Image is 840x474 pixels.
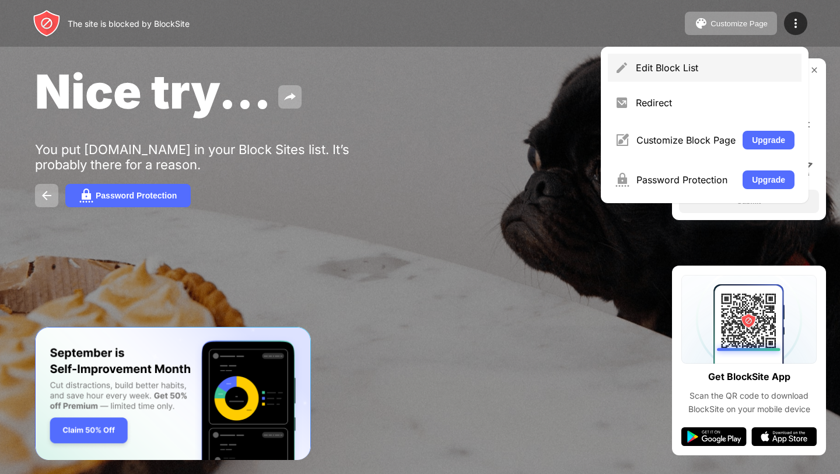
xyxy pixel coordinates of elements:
[636,134,736,146] div: Customize Block Page
[681,275,817,364] img: qrcode.svg
[710,19,768,28] div: Customize Page
[694,16,708,30] img: pallet.svg
[708,368,790,385] div: Get BlockSite App
[636,97,794,109] div: Redirect
[40,189,54,203] img: back.svg
[743,131,794,149] button: Upgrade
[789,16,803,30] img: menu-icon.svg
[35,327,311,461] iframe: Banner
[35,142,395,172] div: You put [DOMAIN_NAME] in your Block Sites list. It’s probably there for a reason.
[681,389,817,416] div: Scan the QR code to download BlockSite on your mobile device
[685,12,777,35] button: Customize Page
[33,9,61,37] img: header-logo.svg
[743,170,794,189] button: Upgrade
[96,191,177,200] div: Password Protection
[615,96,629,110] img: menu-redirect.svg
[79,189,93,203] img: password.svg
[615,61,629,75] img: menu-pencil.svg
[751,427,817,446] img: app-store.svg
[68,19,190,29] div: The site is blocked by BlockSite
[810,65,819,75] img: rate-us-close.svg
[65,184,191,207] button: Password Protection
[636,62,794,74] div: Edit Block List
[615,173,629,187] img: menu-password.svg
[35,63,271,120] span: Nice try...
[615,133,629,147] img: menu-customize.svg
[681,427,747,446] img: google-play.svg
[636,174,736,186] div: Password Protection
[283,90,297,104] img: share.svg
